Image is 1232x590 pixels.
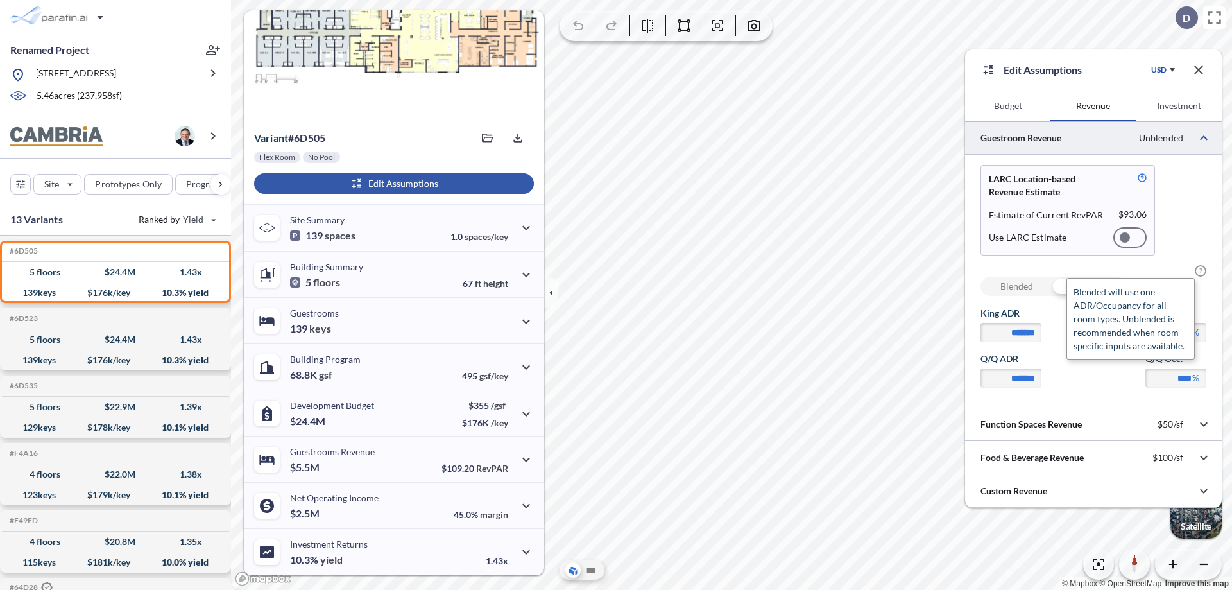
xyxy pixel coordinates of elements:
[254,173,534,194] button: Edit Assumptions
[186,178,222,191] p: Program
[10,212,63,227] p: 13 Variants
[583,562,599,578] button: Site Plan
[1165,579,1229,588] a: Improve this map
[980,485,1047,498] p: Custom Revenue
[309,322,331,335] span: keys
[320,553,343,566] span: yield
[290,276,340,289] p: 5
[290,261,363,272] p: Building Summary
[1192,372,1199,385] label: %
[36,67,116,83] p: [STREET_ADDRESS]
[480,509,508,520] span: margin
[462,370,508,381] p: 495
[1170,487,1222,539] button: Switcher ImageSatellite
[1004,62,1082,78] p: Edit Assumptions
[1192,326,1199,339] label: %
[980,277,1053,296] div: Blended
[175,174,244,195] button: Program
[1074,286,1185,351] span: Blended will use one ADR/Occupancy for all room types. Unblended is recommended when room-specifi...
[463,278,508,289] p: 67
[7,381,38,390] h5: Click to copy the code
[308,152,335,162] p: No Pool
[313,276,340,289] span: floors
[965,91,1050,121] button: Budget
[254,132,288,144] span: Variant
[290,229,355,242] p: 139
[565,562,581,578] button: Aerial View
[980,307,1041,320] label: King ADR
[486,555,508,566] p: 1.43x
[183,213,204,226] span: Yield
[989,232,1066,243] p: Use LARC Estimate
[462,400,508,411] p: $355
[1152,452,1183,464] p: $100/sf
[483,278,508,289] span: height
[476,463,508,474] span: RevPAR
[1183,12,1190,24] p: D
[7,449,38,458] h5: Click to copy the code
[1181,521,1211,532] p: Satellite
[980,418,1082,431] p: Function Spaces Revenue
[290,400,374,411] p: Development Budget
[290,553,343,566] p: 10.3%
[290,415,327,428] p: $24.4M
[1195,265,1206,277] span: ?
[175,126,195,146] img: user logo
[290,539,368,550] p: Investment Returns
[1158,419,1183,430] p: $50/sf
[989,209,1104,221] p: Estimate of Current RevPAR
[1053,277,1125,296] div: Unblended
[290,446,375,457] p: Guestrooms Revenue
[128,209,225,230] button: Ranked by Yield
[10,43,89,57] p: Renamed Project
[235,571,291,586] a: Mapbox homepage
[44,178,59,191] p: Site
[454,509,508,520] p: 45.0%
[33,174,81,195] button: Site
[290,322,331,335] p: 139
[37,89,122,103] p: 5.46 acres ( 237,958 sf)
[1050,91,1136,121] button: Revenue
[325,229,355,242] span: spaces
[290,369,332,381] p: 68.8K
[1118,209,1147,221] p: $ 93.06
[462,417,508,428] p: $176K
[491,417,508,428] span: /key
[290,308,339,318] p: Guestrooms
[7,516,38,525] h5: Click to copy the code
[290,214,345,225] p: Site Summary
[254,132,325,144] p: # 6d505
[319,369,332,381] span: gsf
[1136,91,1222,121] button: Investment
[441,463,508,474] p: $109.20
[10,126,103,146] img: BrandImage
[1170,487,1222,539] img: Switcher Image
[1062,579,1097,588] a: Mapbox
[290,354,361,365] p: Building Program
[479,370,508,381] span: gsf/key
[290,507,321,520] p: $2.5M
[290,461,321,474] p: $5.5M
[84,174,173,195] button: Prototypes Only
[989,173,1108,198] p: LARC Location-based Revenue Estimate
[7,247,38,256] h5: Click to copy the code
[491,400,506,411] span: /gsf
[980,352,1041,365] label: Q/Q ADR
[7,314,38,323] h5: Click to copy the code
[465,231,508,242] span: spaces/key
[475,278,481,289] span: ft
[1099,579,1161,588] a: OpenStreetMap
[95,178,162,191] p: Prototypes Only
[980,451,1084,464] p: Food & Beverage Revenue
[290,492,379,503] p: Net Operating Income
[450,231,508,242] p: 1.0
[259,152,295,162] p: Flex Room
[1151,65,1167,75] div: USD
